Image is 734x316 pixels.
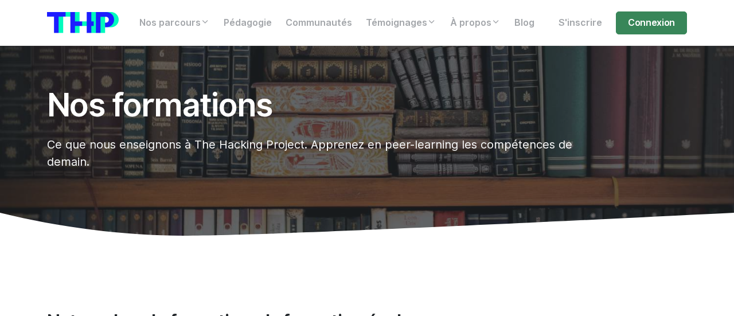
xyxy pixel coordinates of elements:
[552,11,609,34] a: S'inscrire
[507,11,541,34] a: Blog
[616,11,687,34] a: Connexion
[132,11,217,34] a: Nos parcours
[443,11,507,34] a: À propos
[47,87,578,123] h1: Nos formations
[217,11,279,34] a: Pédagogie
[279,11,359,34] a: Communautés
[47,136,578,171] p: Ce que nous enseignons à The Hacking Project. Apprenez en peer-learning les compétences de demain.
[359,11,443,34] a: Témoignages
[47,12,119,33] img: logo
